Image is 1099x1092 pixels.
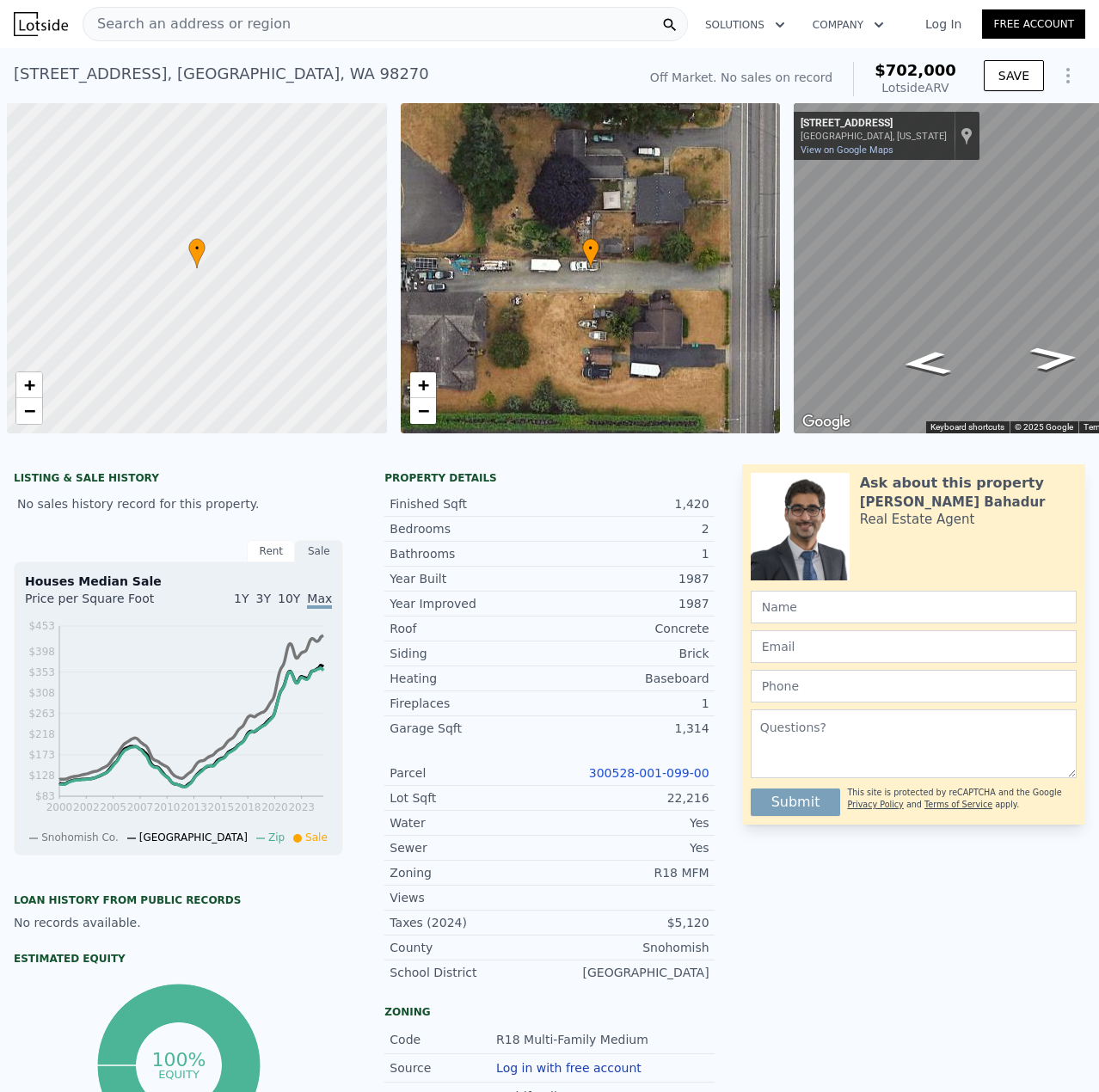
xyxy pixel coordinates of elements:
[390,695,549,712] div: Fireplaces
[549,839,709,856] div: Yes
[1015,422,1073,432] span: © 2025 Google
[16,372,42,398] a: Zoom in
[25,573,332,590] div: Houses Median Sale
[151,1049,206,1071] tspan: 100%
[390,1031,496,1048] div: Code
[278,592,300,605] span: 10Y
[390,889,549,906] div: Views
[384,1005,714,1019] div: Zoning
[582,238,599,268] div: •
[549,670,709,687] div: Baseboard
[549,595,709,612] div: 1987
[295,540,343,562] div: Sale
[28,749,55,761] tspan: $173
[650,69,832,86] div: Off Market. No sales on record
[549,495,709,512] div: 1,420
[751,591,1077,623] input: Name
[798,411,855,433] img: Google
[14,471,343,488] div: LISTING & SALE HISTORY
[549,695,709,712] div: 1
[875,61,956,79] span: $702,000
[549,645,709,662] div: Brick
[305,831,328,844] span: Sale
[984,60,1044,91] button: SAVE
[496,1061,642,1075] button: Log in with free account
[798,411,855,433] a: Open this area in Google Maps (opens a new window)
[256,592,271,605] span: 3Y
[390,595,549,612] div: Year Improved
[860,473,1044,494] div: Ask about this property
[847,782,1077,816] div: This site is protected by reCAPTCHA and the Google and apply.
[235,801,261,813] tspan: 2018
[41,831,119,844] span: Snohomish Co.
[549,789,709,807] div: 22,216
[582,241,599,256] span: •
[139,831,248,844] span: [GEOGRAPHIC_DATA]
[28,708,55,720] tspan: $263
[860,511,975,528] div: Real Estate Agent
[14,12,68,36] img: Lotside
[390,914,549,931] div: Taxes (2024)
[100,801,126,813] tspan: 2005
[801,117,947,131] div: [STREET_ADDRESS]
[801,131,947,142] div: [GEOGRAPHIC_DATA], [US_STATE]
[549,570,709,587] div: 1987
[154,801,181,813] tspan: 2010
[390,670,549,687] div: Heating
[14,488,343,519] div: No sales history record for this property.
[905,15,982,33] a: Log In
[930,421,1004,433] button: Keyboard shortcuts
[127,801,154,813] tspan: 2007
[28,770,55,782] tspan: $128
[751,788,841,816] button: Submit
[288,801,315,813] tspan: 2023
[691,9,799,40] button: Solutions
[188,238,206,268] div: •
[28,728,55,740] tspan: $218
[549,720,709,737] div: 1,314
[384,471,714,485] div: Property details
[390,764,549,782] div: Parcel
[307,592,332,609] span: Max
[268,831,285,844] span: Zip
[799,9,898,40] button: Company
[73,801,100,813] tspan: 2002
[417,374,428,396] span: +
[417,400,428,421] span: −
[390,964,549,981] div: School District
[14,893,343,907] div: Loan history from public records
[860,494,1046,511] div: [PERSON_NAME] Bahadur
[261,801,288,813] tspan: 2020
[390,864,549,881] div: Zoning
[14,952,343,966] div: Estimated Equity
[83,14,291,34] span: Search an address or region
[390,839,549,856] div: Sewer
[28,646,55,658] tspan: $398
[390,720,549,737] div: Garage Sqft
[924,800,992,809] a: Terms of Service
[875,79,956,96] div: Lotside ARV
[390,939,549,956] div: County
[549,814,709,831] div: Yes
[549,520,709,537] div: 2
[247,540,295,562] div: Rent
[549,545,709,562] div: 1
[46,801,73,813] tspan: 2000
[751,630,1077,663] input: Email
[589,766,709,780] a: 300528-001-099-00
[16,398,42,424] a: Zoom out
[410,372,436,398] a: Zoom in
[24,400,35,421] span: −
[25,590,179,617] div: Price per Square Foot
[549,864,709,881] div: R18 MFM
[496,1031,652,1048] div: R18 Multi-Family Medium
[390,789,549,807] div: Lot Sqft
[390,495,549,512] div: Finished Sqft
[28,687,55,699] tspan: $308
[549,939,709,956] div: Snohomish
[188,241,206,256] span: •
[390,520,549,537] div: Bedrooms
[801,144,893,156] a: View on Google Maps
[390,814,549,831] div: Water
[24,374,35,396] span: +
